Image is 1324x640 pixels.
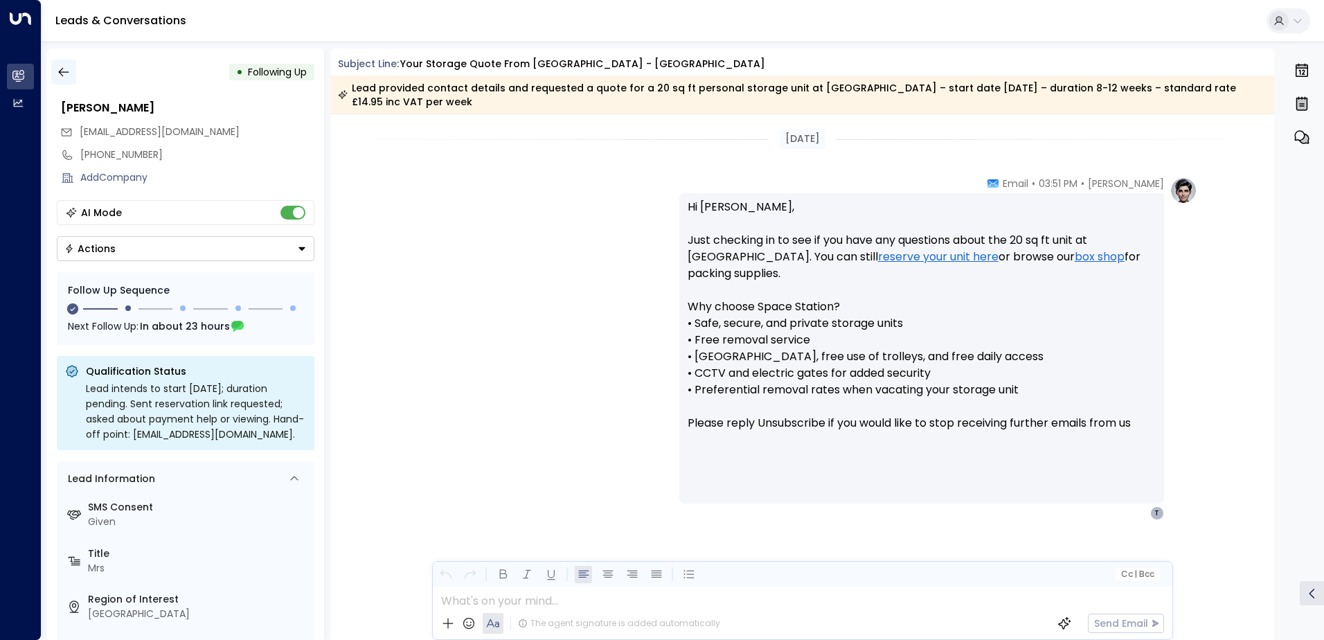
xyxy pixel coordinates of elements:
span: | [1134,569,1137,579]
div: Given [88,515,309,529]
label: Region of Interest [88,592,309,607]
div: Next Follow Up: [68,319,303,334]
div: The agent signature is added automatically [518,617,720,630]
span: • [1081,177,1084,190]
span: Subject Line: [338,57,399,71]
div: Follow Up Sequence [68,283,303,298]
div: [DATE] [780,129,825,149]
div: [GEOGRAPHIC_DATA] [88,607,309,621]
span: Following Up [248,65,307,79]
img: profile-logo.png [1170,177,1197,204]
a: Leads & Conversations [55,12,186,28]
span: [EMAIL_ADDRESS][DOMAIN_NAME] [80,125,240,139]
div: Lead Information [63,472,155,486]
span: 03:51 PM [1039,177,1077,190]
p: Qualification Status [86,364,306,378]
div: T [1150,506,1164,520]
a: reserve your unit here [878,249,999,265]
div: Lead intends to start [DATE]; duration pending. Sent reservation link requested; asked about paym... [86,381,306,442]
button: Undo [437,566,454,583]
span: tanyangrace@icloud.com [80,125,240,139]
button: Cc|Bcc [1115,568,1159,581]
div: Actions [64,242,116,255]
div: [PERSON_NAME] [61,100,314,116]
div: • [236,60,243,85]
a: box shop [1075,249,1125,265]
p: Hi [PERSON_NAME], Just checking in to see if you have any questions about the 20 sq ft unit at [G... [688,199,1156,448]
div: Lead provided contact details and requested a quote for a 20 sq ft personal storage unit at [GEOG... [338,81,1267,109]
label: SMS Consent [88,500,309,515]
span: [PERSON_NAME] [1088,177,1164,190]
span: Cc Bcc [1120,569,1154,579]
span: • [1032,177,1035,190]
span: Email [1003,177,1028,190]
button: Actions [57,236,314,261]
div: AI Mode [81,206,122,220]
div: [PHONE_NUMBER] [80,148,314,162]
label: Title [88,546,309,561]
button: Redo [461,566,478,583]
div: Mrs [88,561,309,576]
div: AddCompany [80,170,314,185]
div: Your storage quote from [GEOGRAPHIC_DATA] - [GEOGRAPHIC_DATA] [400,57,765,71]
span: In about 23 hours [140,319,230,334]
div: Button group with a nested menu [57,236,314,261]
